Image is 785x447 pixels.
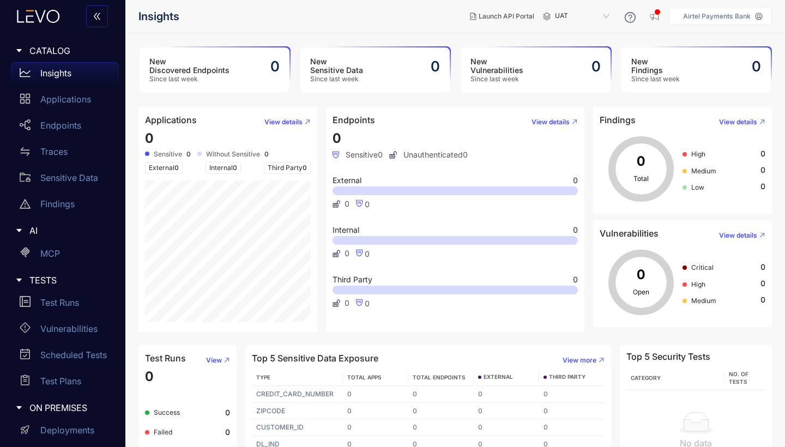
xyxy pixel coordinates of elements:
[15,47,23,55] span: caret-right
[365,299,370,308] span: 0
[40,94,91,104] p: Applications
[555,8,612,25] span: UAT
[20,146,31,157] span: swap
[760,295,765,304] span: 0
[626,352,710,361] h4: Top 5 Security Tests
[40,68,71,78] p: Insights
[40,199,75,209] p: Findings
[225,428,230,437] b: 0
[11,88,119,114] a: Applications
[40,147,68,156] p: Traces
[563,357,596,364] span: View more
[11,193,119,219] a: Findings
[11,370,119,396] a: Test Plans
[408,419,474,436] td: 0
[11,318,119,344] a: Vulnerabilities
[264,150,269,158] b: 0
[539,386,605,403] td: 0
[631,75,680,83] span: Since last week
[474,419,539,436] td: 0
[484,374,513,380] span: EXTERNAL
[145,130,154,146] span: 0
[760,149,765,158] span: 0
[11,114,119,141] a: Endpoints
[474,403,539,420] td: 0
[691,263,714,271] span: Critical
[532,118,570,126] span: View details
[719,118,757,126] span: View details
[40,120,81,130] p: Endpoints
[310,75,363,83] span: Since last week
[333,177,361,184] span: External
[145,353,186,363] h4: Test Runs
[206,357,222,364] span: View
[40,173,98,183] p: Sensitive Data
[197,352,230,369] button: View
[760,263,765,271] span: 0
[760,182,765,191] span: 0
[631,57,680,75] h3: New Findings
[138,10,179,23] span: Insights
[691,167,716,175] span: Medium
[365,249,370,258] span: 0
[7,396,119,419] div: ON PREMISES
[252,386,343,403] td: CREDIT_CARD_NUMBER
[600,115,636,125] h4: Findings
[154,428,172,436] span: Failed
[93,12,101,22] span: double-left
[7,39,119,62] div: CATALOG
[345,299,349,307] span: 0
[11,344,119,370] a: Scheduled Tests
[710,113,765,131] button: View details
[343,419,408,436] td: 0
[40,249,60,258] p: MCP
[40,324,98,334] p: Vulnerabilities
[7,219,119,242] div: AI
[345,249,349,258] span: 0
[333,115,375,125] h4: Endpoints
[29,226,110,235] span: AI
[573,177,578,184] span: 0
[413,374,466,380] span: TOTAL ENDPOINTS
[252,419,343,436] td: CUSTOMER_ID
[145,162,183,174] span: External
[479,13,534,20] span: Launch API Portal
[174,164,179,172] span: 0
[11,243,119,269] a: MCP
[206,162,241,174] span: Internal
[523,113,578,131] button: View details
[691,150,705,158] span: High
[154,408,180,416] span: Success
[15,404,23,412] span: caret-right
[600,228,659,238] h4: Vulnerabilities
[252,353,378,363] h4: Top 5 Sensitive Data Exposure
[470,75,523,83] span: Since last week
[347,374,382,380] span: TOTAL APPS
[252,403,343,420] td: ZIPCODE
[333,150,383,159] span: Sensitive 0
[760,166,765,174] span: 0
[729,371,748,385] span: No. of Tests
[206,150,260,158] span: Without Sensitive
[225,408,230,417] b: 0
[11,420,119,446] a: Deployments
[303,164,307,172] span: 0
[40,350,107,360] p: Scheduled Tests
[539,419,605,436] td: 0
[752,58,761,75] h2: 0
[11,167,119,193] a: Sensitive Data
[408,386,474,403] td: 0
[631,374,661,381] span: Category
[333,276,372,283] span: Third Party
[20,198,31,209] span: warning
[186,150,191,158] b: 0
[145,369,154,384] span: 0
[145,115,197,125] h4: Applications
[683,13,751,20] p: Airtel Payments Bank
[470,57,523,75] h3: New Vulnerabilities
[474,386,539,403] td: 0
[539,403,605,420] td: 0
[11,141,119,167] a: Traces
[256,113,311,131] button: View details
[389,150,468,159] span: Unauthenticated 0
